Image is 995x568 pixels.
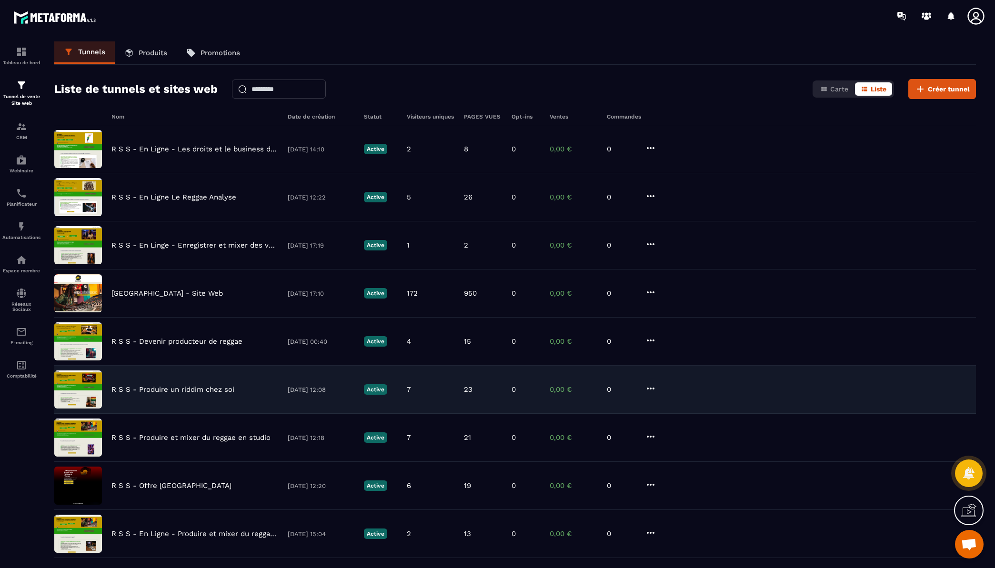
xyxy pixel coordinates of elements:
img: logo [13,9,99,26]
p: 0,00 € [550,289,597,298]
p: Tableau de bord [2,60,40,65]
p: 0 [512,193,516,201]
p: Active [364,384,387,395]
a: formationformationTableau de bord [2,39,40,72]
p: 950 [464,289,477,298]
p: R S S - Devenir producteur de reggae [111,337,242,346]
p: 15 [464,337,471,346]
img: image [54,130,102,168]
h2: Liste de tunnels et sites web [54,80,218,99]
h6: Opt-ins [512,113,540,120]
img: image [54,322,102,360]
p: 0 [607,385,635,394]
p: [DATE] 17:19 [288,242,354,249]
p: 26 [464,193,472,201]
p: Tunnels [78,48,105,56]
img: image [54,419,102,457]
img: accountant [16,359,27,371]
h6: Ventes [550,113,597,120]
p: Webinaire [2,168,40,173]
p: 0 [512,145,516,153]
p: 0 [607,193,635,201]
p: Automatisations [2,235,40,240]
p: Active [364,432,387,443]
p: 0,00 € [550,385,597,394]
img: automations [16,221,27,232]
span: Carte [830,85,848,93]
img: formation [16,80,27,91]
p: 0,00 € [550,481,597,490]
a: Produits [115,41,177,64]
p: 5 [407,193,411,201]
p: 0 [607,337,635,346]
p: Active [364,144,387,154]
p: 19 [464,481,471,490]
p: 6 [407,481,411,490]
p: 0 [512,529,516,538]
a: automationsautomationsEspace membre [2,247,40,280]
a: Tunnels [54,41,115,64]
p: Active [364,288,387,299]
p: R S S - En Ligne - Produire et mixer du reggae en studio [111,529,278,538]
h6: Nom [111,113,278,120]
img: automations [16,254,27,266]
a: Promotions [177,41,250,64]
p: [GEOGRAPHIC_DATA] - Site Web [111,289,223,298]
p: R S S - Produire et mixer du reggae en studio [111,433,271,442]
p: R S S - En Ligne Le Reggae Analyse [111,193,236,201]
img: formation [16,46,27,58]
p: [DATE] 15:04 [288,530,354,538]
span: Créer tunnel [928,84,970,94]
a: formationformationTunnel de vente Site web [2,72,40,114]
p: 7 [407,385,411,394]
p: 2 [464,241,468,249]
p: Promotions [201,49,240,57]
p: 0 [607,241,635,249]
p: R S S - En Linge - Enregistrer et mixer des voix [111,241,278,249]
p: 172 [407,289,418,298]
p: R S S - Produire un riddim chez soi [111,385,234,394]
h6: Visiteurs uniques [407,113,454,120]
p: Active [364,336,387,347]
span: Liste [871,85,886,93]
p: 21 [464,433,471,442]
p: R S S - Offre [GEOGRAPHIC_DATA] [111,481,231,490]
p: Active [364,480,387,491]
p: 23 [464,385,472,394]
p: E-mailing [2,340,40,345]
button: Carte [814,82,854,96]
p: [DATE] 12:20 [288,482,354,489]
p: 0 [607,145,635,153]
img: image [54,467,102,505]
p: Active [364,192,387,202]
p: 0 [512,289,516,298]
img: email [16,326,27,338]
div: Ouvrir le chat [955,530,984,558]
img: automations [16,154,27,166]
p: 0 [607,289,635,298]
p: R S S - En Ligne - Les droits et le business de la musique [111,145,278,153]
p: 0,00 € [550,433,597,442]
p: 0,00 € [550,337,597,346]
p: 0,00 € [550,241,597,249]
h6: Date de création [288,113,354,120]
p: Planificateur [2,201,40,207]
button: Créer tunnel [908,79,976,99]
p: [DATE] 17:10 [288,290,354,297]
p: 0 [512,241,516,249]
p: Espace membre [2,268,40,273]
p: 0 [607,433,635,442]
img: image [54,226,102,264]
p: 0 [607,481,635,490]
p: Tunnel de vente Site web [2,93,40,107]
p: Active [364,528,387,539]
p: 0,00 € [550,529,597,538]
img: formation [16,121,27,132]
p: 2 [407,145,411,153]
p: 13 [464,529,471,538]
p: CRM [2,135,40,140]
p: Comptabilité [2,373,40,379]
p: 0 [512,433,516,442]
p: Active [364,240,387,250]
img: image [54,515,102,553]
